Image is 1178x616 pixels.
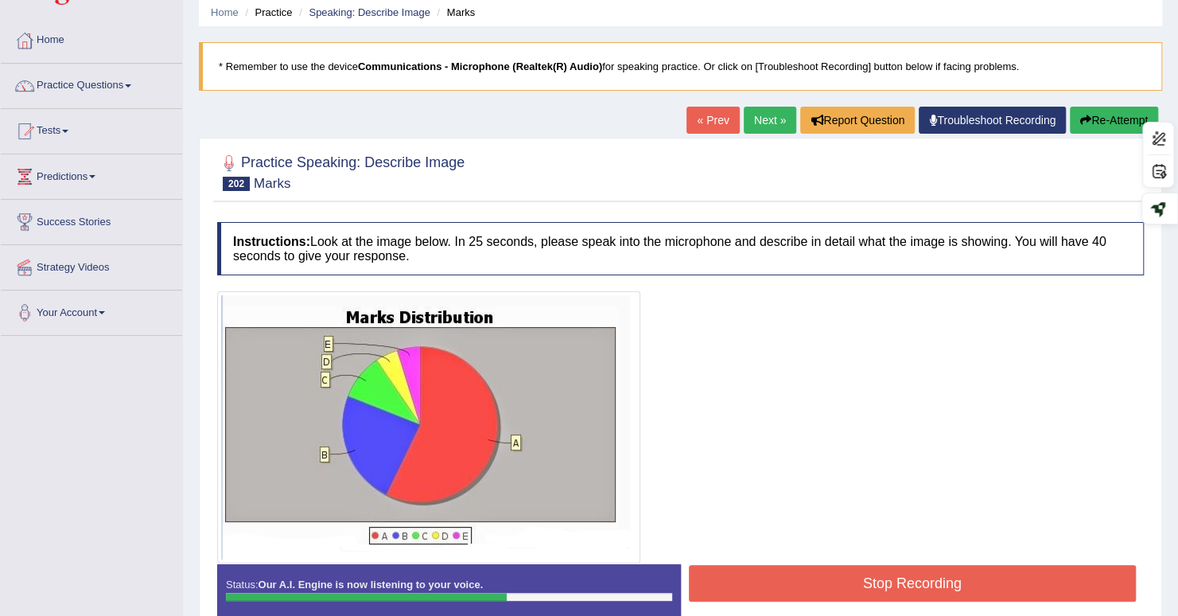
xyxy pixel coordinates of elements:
h2: Practice Speaking: Describe Image [217,151,465,191]
a: Tests [1,109,182,149]
a: Practice Questions [1,64,182,103]
button: Report Question [800,107,915,134]
a: Strategy Videos [1,245,182,285]
a: « Prev [686,107,739,134]
a: Home [1,18,182,58]
a: Success Stories [1,200,182,240]
button: Stop Recording [689,565,1137,602]
span: 202 [223,177,250,191]
small: Marks [254,176,290,191]
a: Your Account [1,290,182,330]
a: Home [211,6,239,18]
li: Practice [241,5,292,20]
b: Communications - Microphone (Realtek(R) Audio) [358,60,602,72]
a: Speaking: Describe Image [309,6,430,18]
a: Predictions [1,154,182,194]
blockquote: * Remember to use the device for speaking practice. Or click on [Troubleshoot Recording] button b... [199,42,1162,91]
b: Instructions: [233,235,310,248]
button: Re-Attempt [1070,107,1158,134]
h4: Look at the image below. In 25 seconds, please speak into the microphone and describe in detail w... [217,222,1144,275]
li: Marks [433,5,475,20]
a: Next » [744,107,796,134]
a: Troubleshoot Recording [919,107,1066,134]
strong: Our A.I. Engine is now listening to your voice. [258,579,483,591]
